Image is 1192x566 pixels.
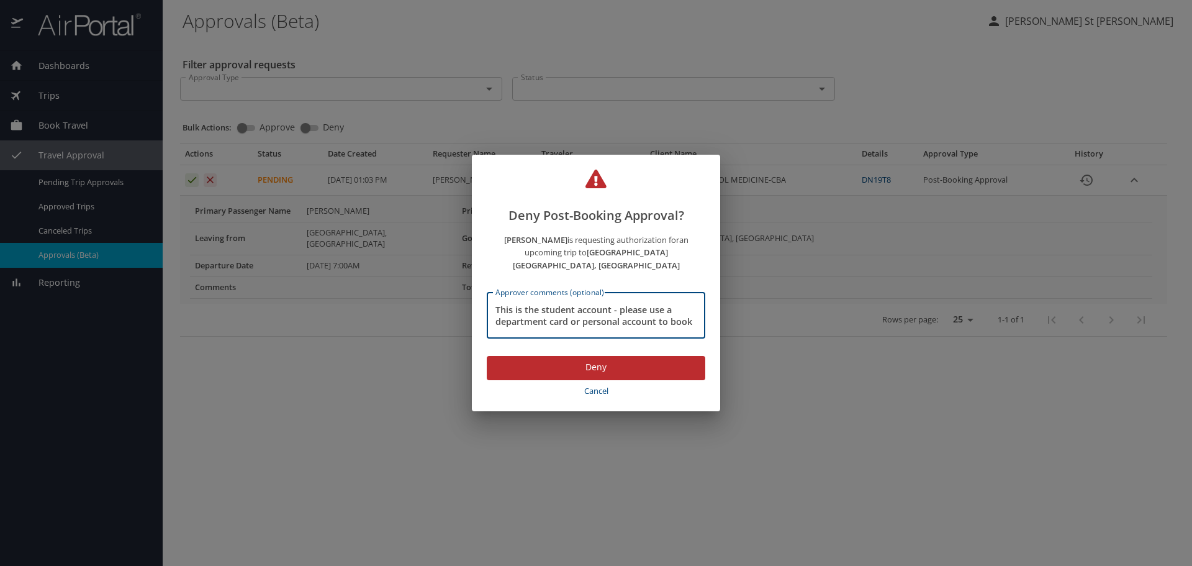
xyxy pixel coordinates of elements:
[504,234,567,245] strong: [PERSON_NAME]
[513,247,680,271] strong: [GEOGRAPHIC_DATA] [GEOGRAPHIC_DATA], [GEOGRAPHIC_DATA]
[487,170,705,226] h2: Deny Post-Booking Approval?
[495,304,697,327] textarea: This is the student account - please use a department card or personal account to book
[497,360,695,375] span: Deny
[487,380,705,402] button: Cancel
[487,356,705,380] button: Deny
[487,234,705,272] p: is requesting authorization for an upcoming trip to
[492,384,700,398] span: Cancel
